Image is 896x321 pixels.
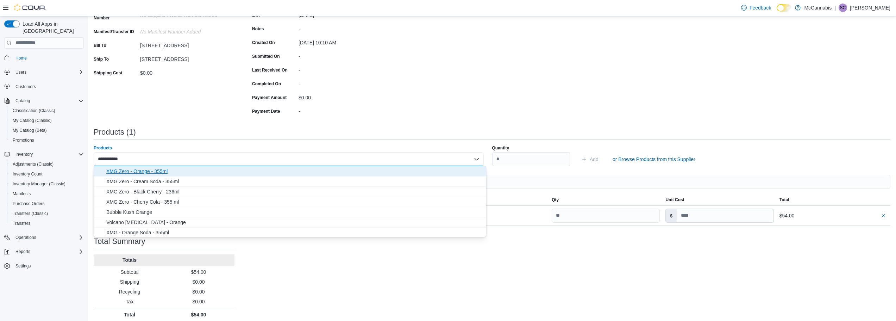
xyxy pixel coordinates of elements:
[94,166,486,177] button: XMG Zero - Orange - 355ml
[15,235,36,240] span: Operations
[15,98,30,104] span: Catalog
[474,156,480,162] button: Close list of options
[435,194,549,205] button: Unit
[96,278,163,285] p: Shipping
[779,197,789,203] span: Total
[7,159,87,169] button: Adjustments (Classic)
[10,199,48,208] a: Purchase Orders
[10,170,45,178] a: Inventory Count
[7,106,87,116] button: Classification (Classic)
[15,84,36,89] span: Customers
[15,69,26,75] span: Users
[7,125,87,135] button: My Catalog (Beta)
[1,261,87,271] button: Settings
[20,20,84,35] span: Load All Apps in [GEOGRAPHIC_DATA]
[10,170,84,178] span: Inventory Count
[10,180,68,188] a: Inventory Manager (Classic)
[13,221,30,226] span: Transfers
[13,128,47,133] span: My Catalog (Beta)
[13,201,45,206] span: Purchase Orders
[613,156,695,163] span: or Browse Products from this Supplier
[10,219,33,228] a: Transfers
[165,288,232,295] p: $0.00
[10,180,84,188] span: Inventory Manager (Classic)
[140,26,234,35] div: No Manifest Number added
[1,67,87,77] button: Users
[10,126,50,135] a: My Catalog (Beta)
[13,137,34,143] span: Promotions
[13,233,84,242] span: Operations
[13,68,84,76] span: Users
[13,261,84,270] span: Settings
[94,177,486,187] button: XMG Zero - Cream Soda - 355ml
[13,181,65,187] span: Inventory Manager (Classic)
[13,97,84,105] span: Catalog
[13,54,30,62] a: Home
[13,82,39,91] a: Customers
[15,55,27,61] span: Home
[15,263,31,269] span: Settings
[610,152,698,166] button: or Browse Products from this Supplier
[140,67,234,76] div: $0.00
[738,1,774,15] a: Feedback
[14,4,46,11] img: Cova
[94,207,486,217] button: Bubble Kush Orange
[140,40,234,48] div: [STREET_ADDRESS]
[252,40,275,45] label: Created On
[7,199,87,209] button: Purchase Orders
[13,262,33,270] a: Settings
[4,50,84,290] nav: Complex example
[96,268,163,276] p: Subtotal
[96,257,163,264] p: Totals
[96,298,163,305] p: Tax
[299,51,393,59] div: -
[1,149,87,159] button: Inventory
[1,233,87,242] button: Operations
[10,106,84,115] span: Classification (Classic)
[10,209,84,218] span: Transfers (Classic)
[94,217,486,228] button: Volcano Grinder - Orange
[840,4,846,12] span: SC
[94,56,109,62] label: Ship To
[10,136,37,144] a: Promotions
[96,311,163,318] p: Total
[165,268,232,276] p: $54.00
[13,150,84,159] span: Inventory
[10,116,84,125] span: My Catalog (Classic)
[1,247,87,257] button: Reports
[552,197,559,203] span: Qty
[777,4,791,12] input: Dark Mode
[94,228,486,238] button: XMG - Orange Soda - 355ml
[10,106,58,115] a: Classification (Classic)
[13,171,43,177] span: Inventory Count
[1,96,87,106] button: Catalog
[13,97,33,105] button: Catalog
[779,211,888,220] div: $54.00
[1,53,87,63] button: Home
[10,116,55,125] a: My Catalog (Classic)
[299,64,393,73] div: -
[165,298,232,305] p: $0.00
[13,118,52,123] span: My Catalog (Classic)
[663,194,776,205] button: Unit Cost
[140,54,234,62] div: [STREET_ADDRESS]
[252,81,281,87] label: Completed On
[15,249,30,254] span: Reports
[13,211,48,216] span: Transfers (Classic)
[7,189,87,199] button: Manifests
[13,54,84,62] span: Home
[1,81,87,92] button: Customers
[850,4,890,12] p: [PERSON_NAME]
[10,160,84,168] span: Adjustments (Classic)
[299,92,393,100] div: $0.00
[10,199,84,208] span: Purchase Orders
[13,247,33,256] button: Reports
[299,78,393,87] div: -
[299,106,393,114] div: -
[7,179,87,189] button: Inventory Manager (Classic)
[10,160,56,168] a: Adjustments (Classic)
[94,128,136,136] h3: Products (1)
[590,156,599,163] span: Add
[665,197,684,203] span: Unit Cost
